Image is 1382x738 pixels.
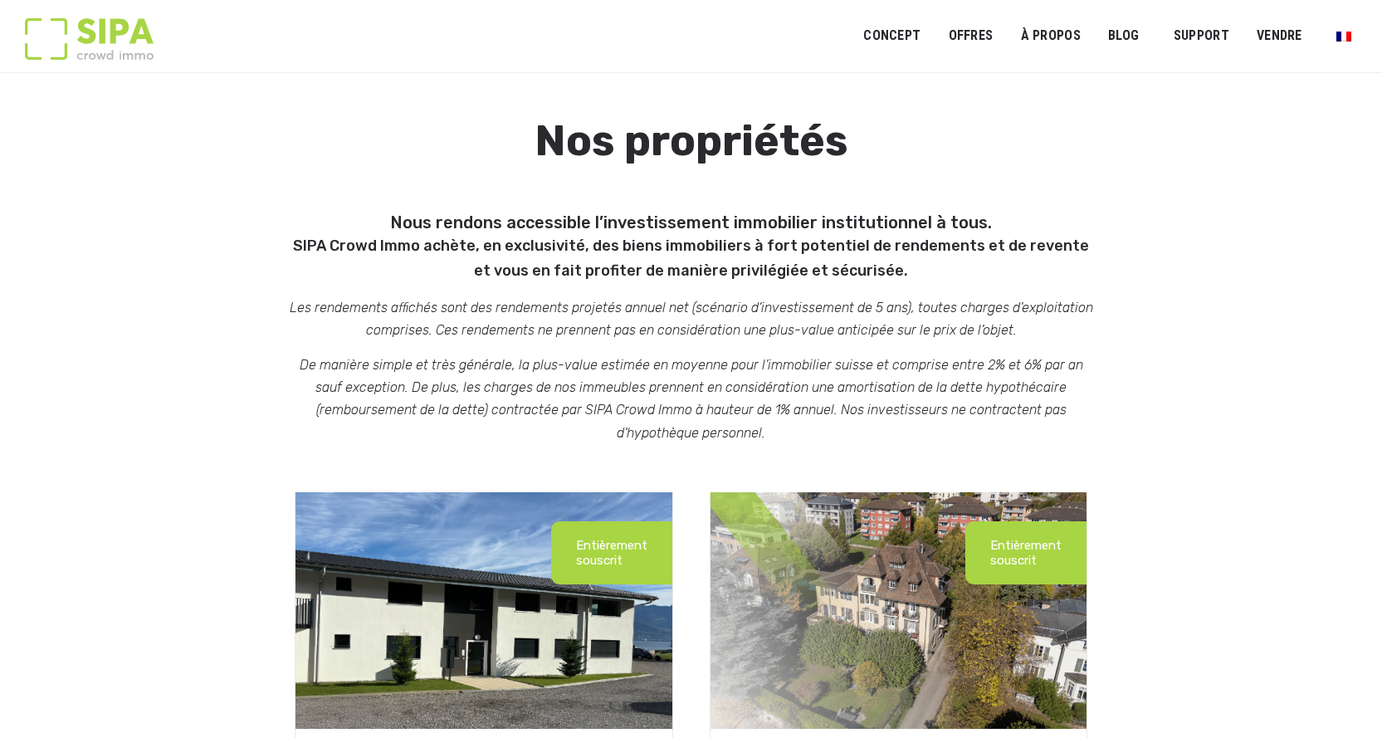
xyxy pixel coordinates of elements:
img: Français [1336,32,1351,42]
em: Les rendements affichés sont des rendements projetés annuel net (scénario d’investissement de 5 a... [290,300,1093,338]
a: OFFRES [937,17,1004,55]
h5: Nous rendons accessible l’investissement immobilier institutionnel à tous. [286,205,1096,284]
em: De manière simple et très générale, la plus-value estimée en moyenne pour l’immobilier suisse et ... [300,357,1083,441]
a: SUPPORT [1163,17,1240,55]
a: Concept [852,17,931,55]
a: À PROPOS [1009,17,1091,55]
h1: Nos propriétés [286,118,1096,204]
nav: Menu principal [863,15,1357,56]
p: Entièrement souscrit [990,538,1062,568]
a: Blog [1097,17,1150,55]
img: st-gin-iii [295,492,672,729]
a: Passer à [1326,20,1362,51]
p: Entièrement souscrit [576,538,647,568]
a: VENDRE [1246,17,1313,55]
p: SIPA Crowd Immo achète, en exclusivité, des biens immobiliers à fort potentiel de rendements et d... [286,233,1096,284]
img: Logo [25,18,154,60]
